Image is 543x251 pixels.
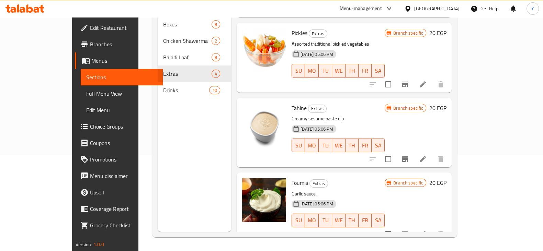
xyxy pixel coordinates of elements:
[93,240,104,249] span: 1.0.0
[335,215,343,225] span: WE
[381,227,395,241] span: Select to update
[432,151,449,167] button: delete
[212,37,220,45] div: items
[397,76,413,93] button: Branch-specific-item
[75,20,163,36] a: Edit Restaurant
[335,141,343,151] span: WE
[309,179,328,188] div: Extras
[432,76,449,93] button: delete
[86,106,157,114] span: Edit Menu
[397,151,413,167] button: Branch-specific-item
[295,215,302,225] span: SU
[372,214,385,227] button: SA
[374,66,382,76] span: SA
[163,86,209,94] span: Drinks
[397,226,413,242] button: Branch-specific-item
[242,178,286,222] img: Toumia
[374,215,382,225] span: SA
[372,139,385,152] button: SA
[210,87,220,94] span: 10
[292,115,385,123] p: Creamy sesame paste dip
[158,13,231,101] nav: Menu sections
[295,141,302,151] span: SU
[75,52,163,69] a: Menus
[305,214,319,227] button: MO
[298,126,336,132] span: [DATE] 05:06 PM
[348,141,356,151] span: TH
[361,66,369,76] span: FR
[75,201,163,217] a: Coverage Report
[81,85,163,102] a: Full Menu View
[81,102,163,118] a: Edit Menu
[292,190,385,198] p: Garlic sauce.
[348,215,356,225] span: TH
[309,30,327,38] span: Extras
[305,139,319,152] button: MO
[346,64,359,77] button: TH
[292,139,305,152] button: SU
[292,40,385,48] p: Assorted traditional pickled vegetables
[346,214,359,227] button: TH
[309,29,327,38] div: Extras
[419,80,427,88] a: Edit menu item
[308,66,316,76] span: MO
[432,226,449,242] button: delete
[75,118,163,135] a: Choice Groups
[163,20,212,28] span: Boxes
[242,28,286,72] img: Pickles
[158,16,231,33] div: Boxes8
[305,64,319,77] button: MO
[81,69,163,85] a: Sections
[292,103,307,113] span: Tahine
[340,4,382,13] div: Menu-management
[90,24,157,32] span: Edit Restaurant
[391,30,426,36] span: Branch specific
[414,5,460,12] div: [GEOGRAPHIC_DATA]
[298,51,336,58] span: [DATE] 05:06 PM
[361,215,369,225] span: FR
[212,20,220,28] div: items
[308,141,316,151] span: MO
[332,64,346,77] button: WE
[90,122,157,131] span: Choice Groups
[419,155,427,163] a: Edit menu item
[86,73,157,81] span: Sections
[359,64,372,77] button: FR
[381,77,395,92] span: Select to update
[90,172,157,180] span: Menu disclaimer
[319,214,332,227] button: TU
[372,64,385,77] button: SA
[391,180,426,186] span: Branch specific
[158,82,231,98] div: Drinks10
[90,221,157,229] span: Grocery Checklist
[75,135,163,151] a: Coupons
[292,28,307,38] span: Pickles
[163,37,212,45] span: Chicken Shawerma
[86,89,157,98] span: Full Menu View
[163,53,212,61] span: Baladi Loaf
[391,105,426,111] span: Branch specific
[163,70,212,78] span: Extras
[419,230,427,238] a: Edit menu item
[319,139,332,152] button: TU
[308,105,326,112] span: Extras
[308,215,316,225] span: MO
[374,141,382,151] span: SA
[359,139,372,152] button: FR
[319,64,332,77] button: TU
[361,141,369,151] span: FR
[335,66,343,76] span: WE
[429,28,446,38] h6: 20 EGP
[292,178,308,188] span: Toumia
[75,36,163,52] a: Branches
[346,139,359,152] button: TH
[90,188,157,196] span: Upsell
[158,65,231,82] div: Extras4
[212,21,220,28] span: 8
[90,139,157,147] span: Coupons
[295,66,302,76] span: SU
